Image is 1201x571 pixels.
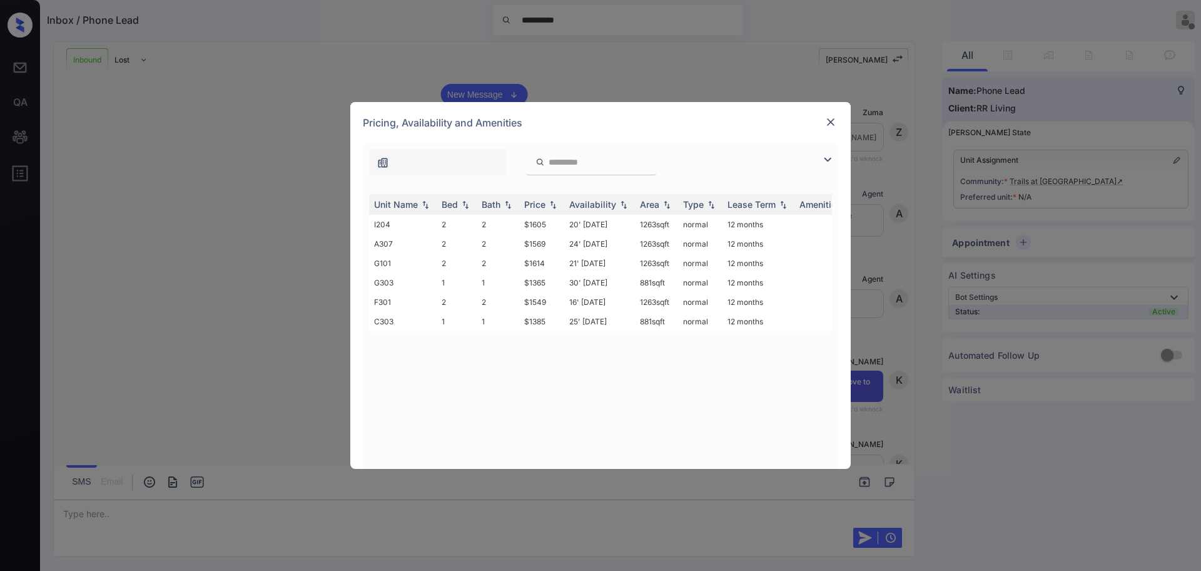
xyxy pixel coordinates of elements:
[477,254,519,273] td: 2
[437,292,477,312] td: 2
[419,200,432,209] img: sorting
[437,273,477,292] td: 1
[617,200,630,209] img: sorting
[374,199,418,210] div: Unit Name
[369,312,437,331] td: C303
[482,199,500,210] div: Bath
[377,157,389,169] img: icon-zuma
[547,200,559,209] img: sorting
[437,215,477,234] td: 2
[705,200,717,209] img: sorting
[524,199,545,210] div: Price
[350,102,851,143] div: Pricing, Availability and Amenities
[564,312,635,331] td: 25' [DATE]
[722,312,794,331] td: 12 months
[369,215,437,234] td: I204
[437,234,477,254] td: 2
[477,273,519,292] td: 1
[635,234,678,254] td: 1263 sqft
[799,199,841,210] div: Amenities
[519,273,564,292] td: $1365
[635,254,678,273] td: 1263 sqft
[564,234,635,254] td: 24' [DATE]
[777,200,789,209] img: sorting
[569,199,616,210] div: Availability
[459,200,472,209] img: sorting
[722,273,794,292] td: 12 months
[722,234,794,254] td: 12 months
[442,199,458,210] div: Bed
[535,157,545,168] img: icon-zuma
[678,234,722,254] td: normal
[635,312,678,331] td: 881 sqft
[369,273,437,292] td: G303
[564,292,635,312] td: 16' [DATE]
[369,254,437,273] td: G101
[564,273,635,292] td: 30' [DATE]
[678,215,722,234] td: normal
[369,292,437,312] td: F301
[437,312,477,331] td: 1
[661,200,673,209] img: sorting
[564,215,635,234] td: 20' [DATE]
[519,254,564,273] td: $1614
[824,116,837,128] img: close
[502,200,514,209] img: sorting
[369,234,437,254] td: A307
[820,152,835,167] img: icon-zuma
[722,254,794,273] td: 12 months
[477,312,519,331] td: 1
[477,292,519,312] td: 2
[519,312,564,331] td: $1385
[683,199,704,210] div: Type
[477,234,519,254] td: 2
[519,292,564,312] td: $1549
[722,292,794,312] td: 12 months
[727,199,776,210] div: Lease Term
[635,273,678,292] td: 881 sqft
[477,215,519,234] td: 2
[678,273,722,292] td: normal
[678,292,722,312] td: normal
[640,199,659,210] div: Area
[519,215,564,234] td: $1605
[564,254,635,273] td: 21' [DATE]
[635,292,678,312] td: 1263 sqft
[722,215,794,234] td: 12 months
[437,254,477,273] td: 2
[635,215,678,234] td: 1263 sqft
[678,312,722,331] td: normal
[678,254,722,273] td: normal
[519,234,564,254] td: $1569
